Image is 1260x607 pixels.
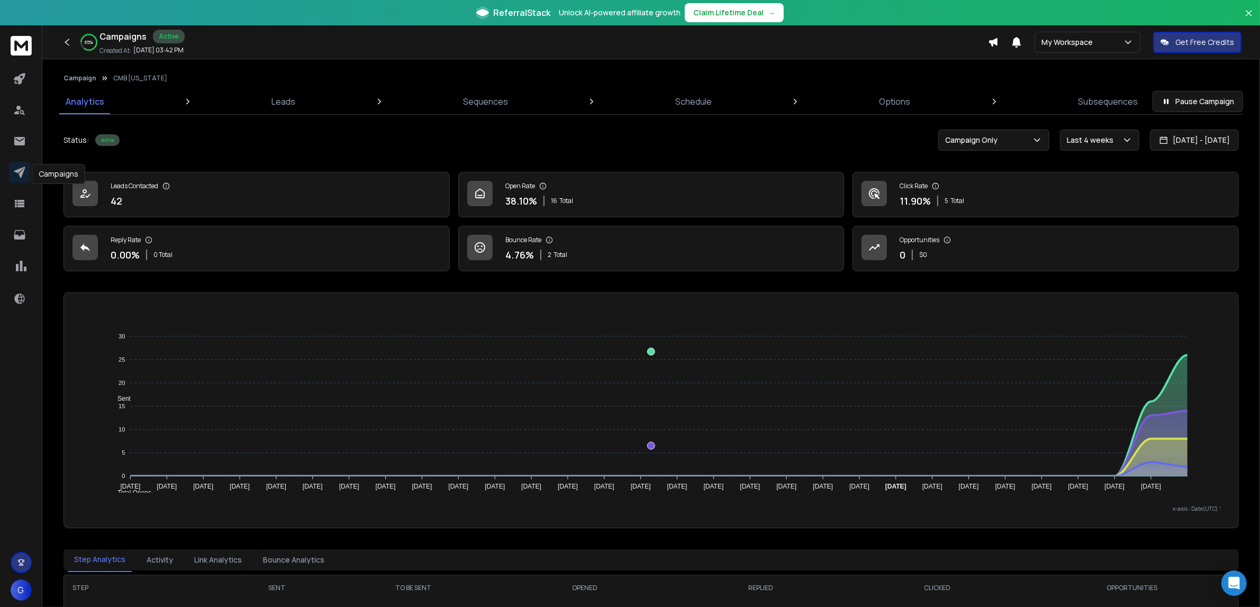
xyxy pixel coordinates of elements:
tspan: [DATE] [448,483,468,491]
p: Subsequences [1078,95,1138,108]
button: Campaign [64,74,96,82]
a: Leads [265,89,302,114]
button: G [11,580,32,601]
p: Click Rate [900,182,928,190]
div: Active [95,134,120,146]
p: 11.90 % [900,194,931,208]
tspan: [DATE] [303,483,323,491]
tspan: [DATE] [740,483,760,491]
p: Options [880,95,911,108]
a: Options [873,89,917,114]
a: Click Rate11.90%5Total [853,172,1239,217]
tspan: [DATE] [120,483,140,491]
p: 0 Total [153,251,173,259]
p: 0 [900,247,905,262]
p: Created At: [99,47,131,55]
span: 2 [548,251,551,259]
tspan: [DATE] [376,483,396,491]
a: Bounce Rate4.76%2Total [458,226,845,271]
th: REPLIED [673,575,849,601]
tspan: [DATE] [594,483,614,491]
span: → [768,7,775,18]
p: 38.10 % [505,194,537,208]
p: $ 0 [919,251,927,259]
p: 0.00 % [111,247,140,262]
tspan: [DATE] [776,483,796,491]
th: SENT [224,575,330,601]
a: Sequences [457,89,514,114]
tspan: [DATE] [521,483,541,491]
p: Opportunities [900,236,939,244]
th: OPENED [496,575,673,601]
a: Reply Rate0.00%0 Total [64,226,450,271]
th: TO BE SENT [330,575,496,601]
tspan: 20 [119,380,125,386]
p: Leads [271,95,295,108]
span: 5 [945,197,948,205]
p: Sequences [463,95,508,108]
tspan: [DATE] [995,483,1016,491]
tspan: [DATE] [1104,483,1125,491]
tspan: [DATE] [412,483,432,491]
tspan: [DATE] [813,483,833,491]
tspan: [DATE] [1141,483,1161,491]
button: Close banner [1242,6,1256,32]
button: [DATE] - [DATE] [1150,130,1239,151]
p: Open Rate [505,182,535,190]
p: My Workspace [1041,37,1097,48]
tspan: 15 [119,403,125,409]
a: Analytics [59,89,111,114]
span: Total [559,197,573,205]
th: STEP [64,575,224,601]
tspan: [DATE] [193,483,213,491]
a: Opportunities0$0 [853,226,1239,271]
button: Link Analytics [188,548,248,572]
tspan: [DATE] [959,483,979,491]
button: Step Analytics [68,548,132,572]
span: ReferralStack [493,6,550,19]
tspan: 10 [119,426,125,433]
p: 85 % [85,39,93,45]
tspan: [DATE] [885,483,907,491]
p: x-axis : Date(UTC) [81,505,1221,513]
tspan: [DATE] [922,483,942,491]
div: Open Intercom Messenger [1221,571,1247,596]
h1: Campaigns [99,30,147,43]
span: Sent [110,395,131,402]
p: Bounce Rate [505,236,541,244]
p: CMB [US_STATE] [113,74,167,82]
p: 4.76 % [505,247,534,262]
a: Schedule [669,89,718,114]
tspan: [DATE] [667,483,687,491]
button: Pause Campaign [1153,91,1243,112]
tspan: [DATE] [157,483,177,491]
tspan: 25 [119,356,125,363]
a: Open Rate38.10%16Total [458,172,845,217]
button: Bounce Analytics [257,548,331,572]
tspan: [DATE] [849,483,869,491]
span: Total [554,251,567,259]
tspan: 5 [122,449,125,456]
span: Total [950,197,964,205]
tspan: [DATE] [558,483,578,491]
span: Total Opens [110,489,151,496]
tspan: [DATE] [230,483,250,491]
p: Unlock AI-powered affiliate growth [559,7,681,18]
th: OPPORTUNITIES [1026,575,1238,601]
tspan: 30 [119,333,125,339]
p: Status: [64,135,89,145]
p: Schedule [675,95,712,108]
p: Reply Rate [111,236,141,244]
button: Claim Lifetime Deal→ [685,3,784,22]
tspan: [DATE] [485,483,505,491]
button: Activity [140,548,179,572]
div: Campaigns [32,164,85,184]
tspan: [DATE] [631,483,651,491]
tspan: 0 [122,473,125,479]
th: CLICKED [849,575,1025,601]
div: Active [153,30,185,43]
p: 42 [111,194,122,208]
p: Get Free Credits [1175,37,1234,48]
